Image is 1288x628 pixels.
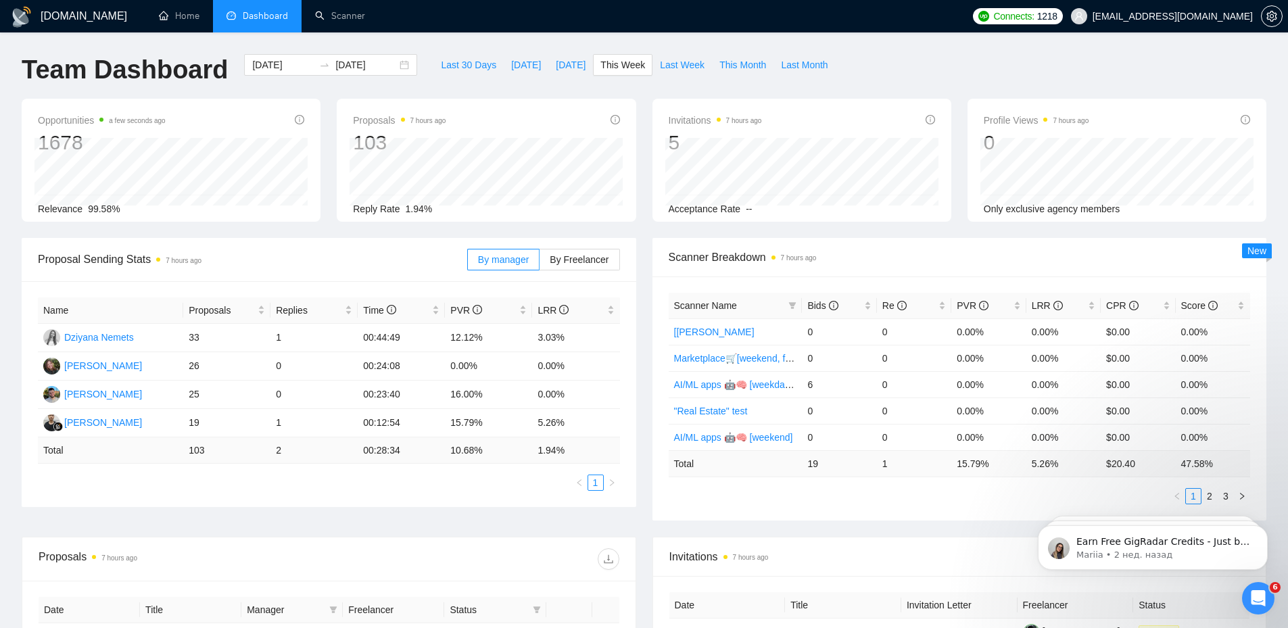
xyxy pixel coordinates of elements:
[604,475,620,491] li: Next Page
[598,554,619,564] span: download
[1201,488,1218,504] li: 2
[571,475,588,491] button: left
[329,606,337,614] span: filter
[532,352,619,381] td: 0.00%
[951,318,1026,345] td: 0.00%
[669,112,762,128] span: Invitations
[433,54,504,76] button: Last 30 Days
[315,10,365,22] a: searchScanner
[877,371,951,397] td: 0
[611,115,620,124] span: info-circle
[38,297,183,324] th: Name
[532,409,619,437] td: 5.26%
[1176,424,1250,450] td: 0.00%
[43,416,142,427] a: FG[PERSON_NAME]
[1101,397,1175,424] td: $0.00
[1185,488,1201,504] li: 1
[1176,371,1250,397] td: 0.00%
[669,548,1250,565] span: Invitations
[559,305,569,314] span: info-circle
[807,300,838,311] span: Bids
[43,414,60,431] img: FG
[532,324,619,352] td: 3.03%
[1026,371,1101,397] td: 0.00%
[43,388,142,399] a: AK[PERSON_NAME]
[1208,301,1218,310] span: info-circle
[802,397,876,424] td: 0
[773,54,835,76] button: Last Month
[445,352,532,381] td: 0.00%
[358,352,445,381] td: 00:24:08
[1262,11,1282,22] span: setting
[39,597,140,623] th: Date
[1234,488,1250,504] button: right
[101,554,137,562] time: 7 hours ago
[1234,488,1250,504] li: Next Page
[450,305,482,316] span: PVR
[270,409,358,437] td: 1
[550,254,609,265] span: By Freelancer
[1026,424,1101,450] td: 0.00%
[674,406,748,416] a: "Real Estate" test
[358,381,445,409] td: 00:23:40
[43,331,134,342] a: DNDziyana Nemets
[504,54,548,76] button: [DATE]
[327,600,340,620] span: filter
[532,381,619,409] td: 0.00%
[660,57,705,72] span: Last Week
[445,409,532,437] td: 15.79%
[733,554,769,561] time: 7 hours ago
[571,475,588,491] li: Previous Page
[343,597,444,623] th: Freelancer
[719,57,766,72] span: This Month
[951,450,1026,477] td: 15.79 %
[877,424,951,450] td: 0
[1101,345,1175,371] td: $0.00
[335,57,397,72] input: End date
[511,57,541,72] span: [DATE]
[669,249,1251,266] span: Scanner Breakdown
[674,300,737,311] span: Scanner Name
[604,475,620,491] button: right
[1074,11,1084,21] span: user
[159,10,199,22] a: homeHome
[22,54,228,86] h1: Team Dashboard
[1218,488,1234,504] li: 3
[556,57,586,72] span: [DATE]
[746,203,752,214] span: --
[358,409,445,437] td: 00:12:54
[669,130,762,155] div: 5
[802,424,876,450] td: 0
[993,9,1034,24] span: Connects:
[478,254,529,265] span: By manager
[1018,592,1134,619] th: Freelancer
[241,597,343,623] th: Manager
[183,297,270,324] th: Proposals
[877,345,951,371] td: 0
[39,548,329,570] div: Proposals
[1133,592,1249,619] th: Status
[38,112,166,128] span: Opportunities
[1053,301,1063,310] span: info-circle
[38,130,166,155] div: 1678
[38,203,82,214] span: Relevance
[802,371,876,397] td: 6
[669,203,741,214] span: Acceptance Rate
[1018,497,1288,591] iframe: Intercom notifications сообщение
[473,305,482,314] span: info-circle
[1169,488,1185,504] button: left
[674,432,793,443] a: AI/ML apps 🤖🧠 [weekend]
[64,330,134,345] div: Dziyana Nemets
[593,54,652,76] button: This Week
[109,117,165,124] time: a few seconds ago
[53,422,63,431] img: gigradar-bm.png
[802,318,876,345] td: 0
[276,303,342,318] span: Replies
[450,602,527,617] span: Status
[1218,489,1233,504] a: 3
[984,130,1089,155] div: 0
[978,11,989,22] img: upwork-logo.png
[1176,318,1250,345] td: 0.00%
